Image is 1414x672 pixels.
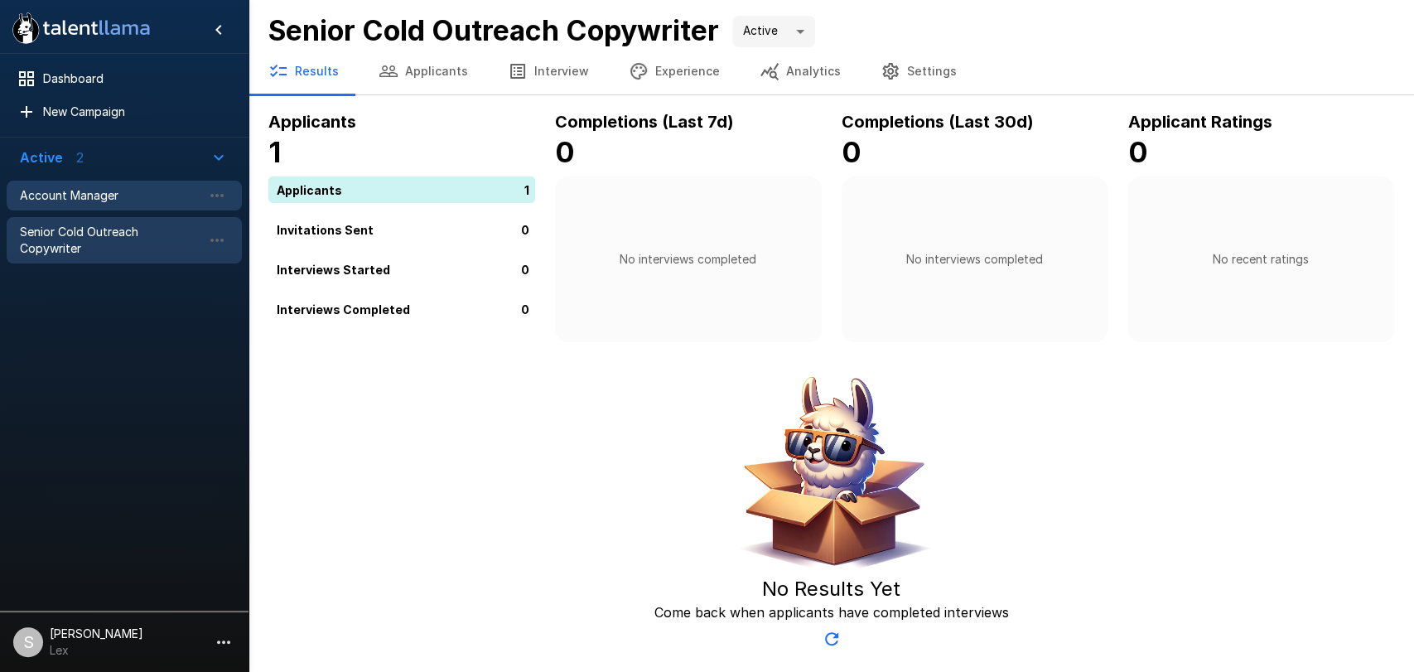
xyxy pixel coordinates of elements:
[268,13,719,47] b: Senior Cold Outreach Copywriter
[728,369,935,576] img: Animated document
[861,48,977,94] button: Settings
[521,220,529,238] p: 0
[842,112,1034,132] b: Completions (Last 30d)
[762,576,900,602] h5: No Results Yet
[1127,135,1147,169] b: 0
[555,112,734,132] b: Completions (Last 7d)
[359,48,488,94] button: Applicants
[620,251,756,268] p: No interviews completed
[906,251,1043,268] p: No interviews completed
[268,135,281,169] b: 1
[268,112,356,132] b: Applicants
[842,135,861,169] b: 0
[521,300,529,317] p: 0
[815,622,848,655] button: Updated Today - 11:34 PM
[521,260,529,278] p: 0
[488,48,609,94] button: Interview
[609,48,740,94] button: Experience
[654,602,1009,622] p: Come back when applicants have completed interviews
[740,48,861,94] button: Analytics
[1213,251,1309,268] p: No recent ratings
[1127,112,1272,132] b: Applicant Ratings
[555,135,575,169] b: 0
[732,16,815,47] div: Active
[249,48,359,94] button: Results
[524,181,529,198] p: 1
